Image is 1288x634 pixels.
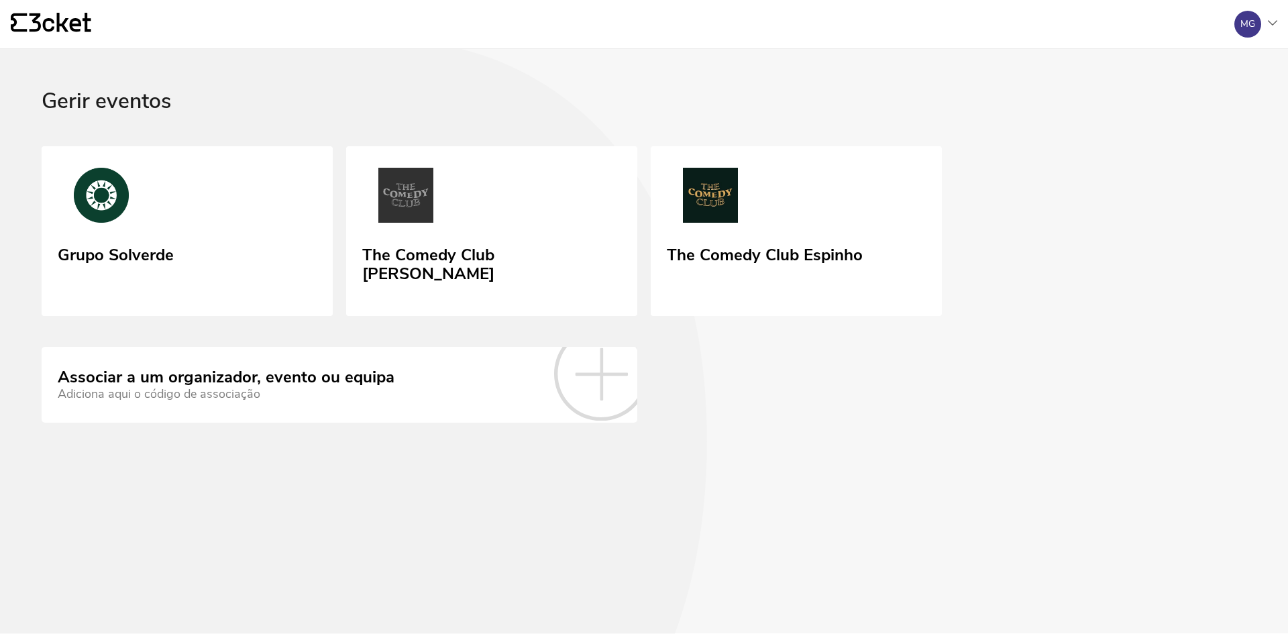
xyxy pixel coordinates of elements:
[667,168,754,228] img: The Comedy Club Espinho
[1240,19,1255,30] div: MG
[58,387,394,401] div: Adiciona aqui o código de associação
[11,13,27,32] g: {' '}
[58,368,394,387] div: Associar a um organizador, evento ou equipa
[58,241,174,265] div: Grupo Solverde
[362,241,621,283] div: The Comedy Club [PERSON_NAME]
[362,168,449,228] img: The Comedy Club Chaves
[11,13,91,36] a: {' '}
[42,347,637,422] a: Associar a um organizador, evento ou equipa Adiciona aqui o código de associação
[651,146,942,317] a: The Comedy Club Espinho The Comedy Club Espinho
[42,146,333,317] a: Grupo Solverde Grupo Solverde
[346,146,637,317] a: The Comedy Club Chaves The Comedy Club [PERSON_NAME]
[58,168,145,228] img: Grupo Solverde
[667,241,863,265] div: The Comedy Club Espinho
[42,89,1246,146] div: Gerir eventos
